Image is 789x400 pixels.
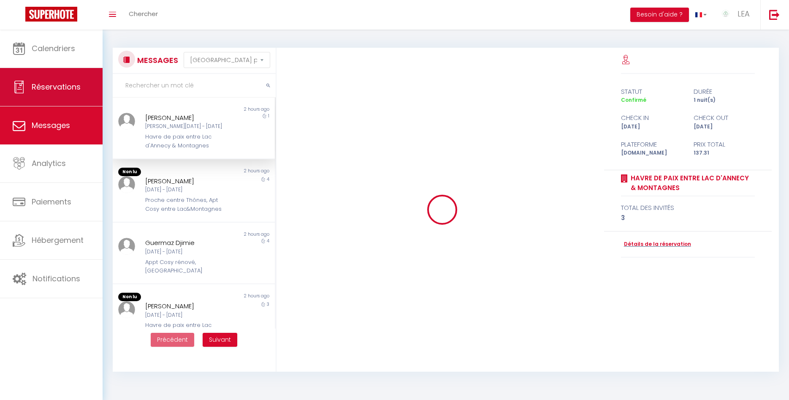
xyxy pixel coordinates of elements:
[630,8,689,22] button: Besoin d'aide ?
[113,74,276,98] input: Rechercher un mot clé
[628,173,755,193] a: Havre de paix entre Lac d'Annecy & Montagnes
[615,113,688,123] div: check in
[151,333,194,347] button: Previous
[203,333,237,347] button: Next
[32,235,84,245] span: Hébergement
[267,238,269,244] span: 4
[145,301,229,311] div: [PERSON_NAME]
[267,301,269,307] span: 3
[32,196,71,207] span: Paiements
[145,258,229,275] div: Appt Cosy rénové, [GEOGRAPHIC_DATA]
[267,176,269,182] span: 4
[688,96,760,104] div: 1 nuit(s)
[719,8,732,20] img: ...
[615,123,688,131] div: [DATE]
[145,133,229,150] div: Havre de paix entre Lac d'Annecy & Montagnes
[135,51,178,70] h3: MESSAGES
[145,311,229,319] div: [DATE] - [DATE]
[25,7,77,22] img: Super Booking
[118,113,135,130] img: ...
[194,231,275,238] div: 2 hours ago
[621,96,646,103] span: Confirmé
[118,176,135,193] img: ...
[145,122,229,131] div: [PERSON_NAME][DATE] - [DATE]
[32,158,66,169] span: Analytics
[688,149,760,157] div: 137.31
[688,123,760,131] div: [DATE]
[621,240,691,248] a: Détails de la réservation
[145,196,229,213] div: Proche centre Thônes, Apt Cosy entre Lac&Montagnes
[118,301,135,318] img: ...
[615,87,688,97] div: statut
[615,149,688,157] div: [DOMAIN_NAME]
[118,293,141,301] span: Non lu
[145,186,229,194] div: [DATE] - [DATE]
[194,168,275,176] div: 2 hours ago
[621,203,755,213] div: total des invités
[145,238,229,248] div: Guermaz Djimie
[688,139,760,150] div: Prix total
[194,106,275,113] div: 2 hours ago
[737,8,750,19] span: LEA
[129,9,158,18] span: Chercher
[145,248,229,256] div: [DATE] - [DATE]
[268,113,269,119] span: 1
[621,213,755,223] div: 3
[118,238,135,255] img: ...
[145,113,229,123] div: [PERSON_NAME]
[33,273,80,284] span: Notifications
[32,43,75,54] span: Calendriers
[118,168,141,176] span: Non lu
[145,176,229,186] div: [PERSON_NAME]
[688,87,760,97] div: durée
[209,335,231,344] span: Suivant
[32,120,70,131] span: Messages
[157,335,188,344] span: Précédent
[32,82,81,92] span: Réservations
[769,9,780,20] img: logout
[615,139,688,150] div: Plateforme
[688,113,760,123] div: check out
[145,321,229,338] div: Havre de paix entre Lac d'Annecy & Montagnes
[194,293,275,301] div: 2 hours ago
